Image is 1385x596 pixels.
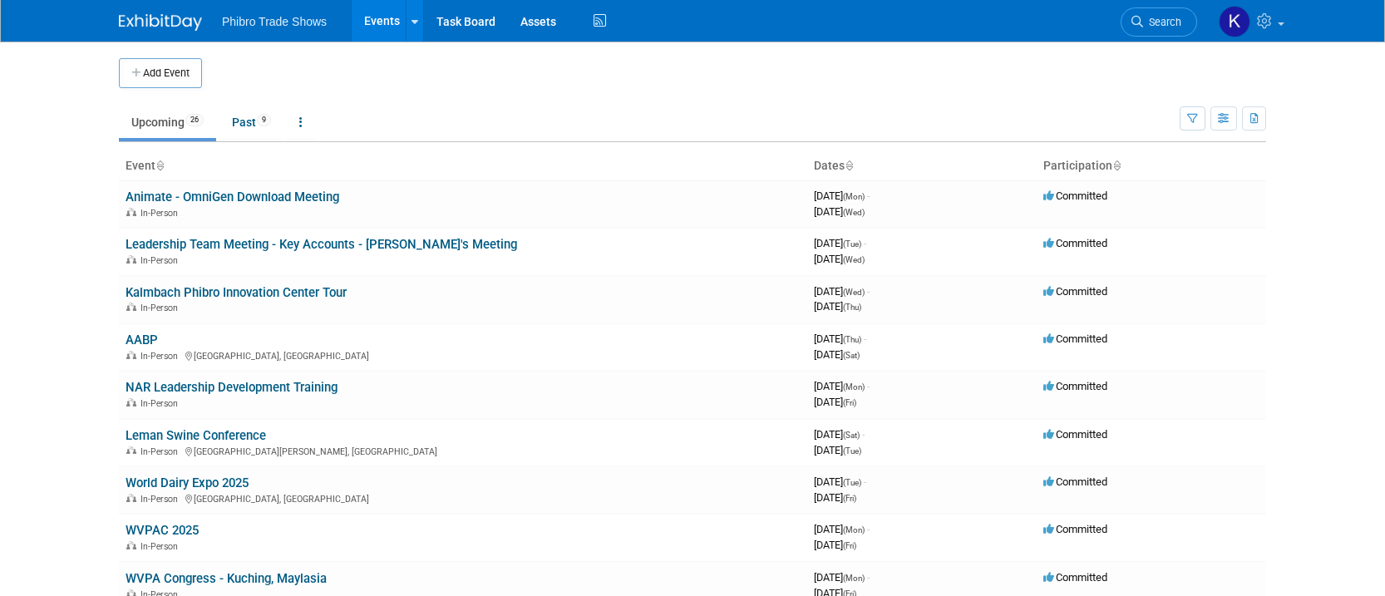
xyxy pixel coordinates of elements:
[843,192,865,201] span: (Mon)
[126,303,136,311] img: In-Person Event
[126,332,158,347] a: AABP
[843,574,865,583] span: (Mon)
[219,106,283,138] a: Past9
[155,159,164,172] a: Sort by Event Name
[814,332,866,345] span: [DATE]
[140,351,183,362] span: In-Person
[126,541,136,549] img: In-Person Event
[1121,7,1197,37] a: Search
[140,208,183,219] span: In-Person
[126,444,801,457] div: [GEOGRAPHIC_DATA][PERSON_NAME], [GEOGRAPHIC_DATA]
[843,351,860,360] span: (Sat)
[814,475,866,488] span: [DATE]
[1043,332,1107,345] span: Committed
[843,431,860,440] span: (Sat)
[119,106,216,138] a: Upcoming26
[843,494,856,503] span: (Fri)
[807,152,1037,180] th: Dates
[843,303,861,312] span: (Thu)
[814,444,861,456] span: [DATE]
[843,541,856,550] span: (Fri)
[843,446,861,456] span: (Tue)
[1112,159,1121,172] a: Sort by Participation Type
[1043,237,1107,249] span: Committed
[814,491,856,504] span: [DATE]
[814,396,856,408] span: [DATE]
[867,380,870,392] span: -
[126,237,517,252] a: Leadership Team Meeting - Key Accounts - [PERSON_NAME]'s Meeting
[140,494,183,505] span: In-Person
[126,208,136,216] img: In-Person Event
[140,446,183,457] span: In-Person
[1043,380,1107,392] span: Committed
[126,494,136,502] img: In-Person Event
[814,348,860,361] span: [DATE]
[867,190,870,202] span: -
[140,255,183,266] span: In-Person
[185,114,204,126] span: 26
[1143,16,1181,28] span: Search
[864,475,866,488] span: -
[867,285,870,298] span: -
[126,255,136,264] img: In-Person Event
[867,523,870,535] span: -
[126,523,199,538] a: WVPAC 2025
[119,14,202,31] img: ExhibitDay
[126,351,136,359] img: In-Person Event
[126,190,339,204] a: Animate - OmniGen Download Meeting
[843,208,865,217] span: (Wed)
[126,428,266,443] a: Leman Swine Conference
[126,475,249,490] a: World Dairy Expo 2025
[1219,6,1250,37] img: Karol Ehmen
[126,446,136,455] img: In-Person Event
[814,539,856,551] span: [DATE]
[126,348,801,362] div: [GEOGRAPHIC_DATA], [GEOGRAPHIC_DATA]
[119,152,807,180] th: Event
[814,428,865,441] span: [DATE]
[843,239,861,249] span: (Tue)
[126,571,327,586] a: WVPA Congress - Kuching, Maylasia
[1043,571,1107,584] span: Committed
[1043,523,1107,535] span: Committed
[864,237,866,249] span: -
[864,332,866,345] span: -
[845,159,853,172] a: Sort by Start Date
[843,335,861,344] span: (Thu)
[843,255,865,264] span: (Wed)
[814,380,870,392] span: [DATE]
[1043,190,1107,202] span: Committed
[126,491,801,505] div: [GEOGRAPHIC_DATA], [GEOGRAPHIC_DATA]
[257,114,271,126] span: 9
[814,190,870,202] span: [DATE]
[843,382,865,392] span: (Mon)
[140,541,183,552] span: In-Person
[126,398,136,406] img: In-Person Event
[814,285,870,298] span: [DATE]
[862,428,865,441] span: -
[1043,475,1107,488] span: Committed
[1043,285,1107,298] span: Committed
[814,571,870,584] span: [DATE]
[126,285,347,300] a: Kalmbach Phibro Innovation Center Tour
[814,523,870,535] span: [DATE]
[814,237,866,249] span: [DATE]
[126,380,338,395] a: NAR Leadership Development Training
[814,300,861,313] span: [DATE]
[222,15,327,28] span: Phibro Trade Shows
[867,571,870,584] span: -
[843,478,861,487] span: (Tue)
[843,525,865,534] span: (Mon)
[119,58,202,88] button: Add Event
[843,398,856,407] span: (Fri)
[140,303,183,313] span: In-Person
[814,253,865,265] span: [DATE]
[1043,428,1107,441] span: Committed
[814,205,865,218] span: [DATE]
[140,398,183,409] span: In-Person
[843,288,865,297] span: (Wed)
[1037,152,1266,180] th: Participation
